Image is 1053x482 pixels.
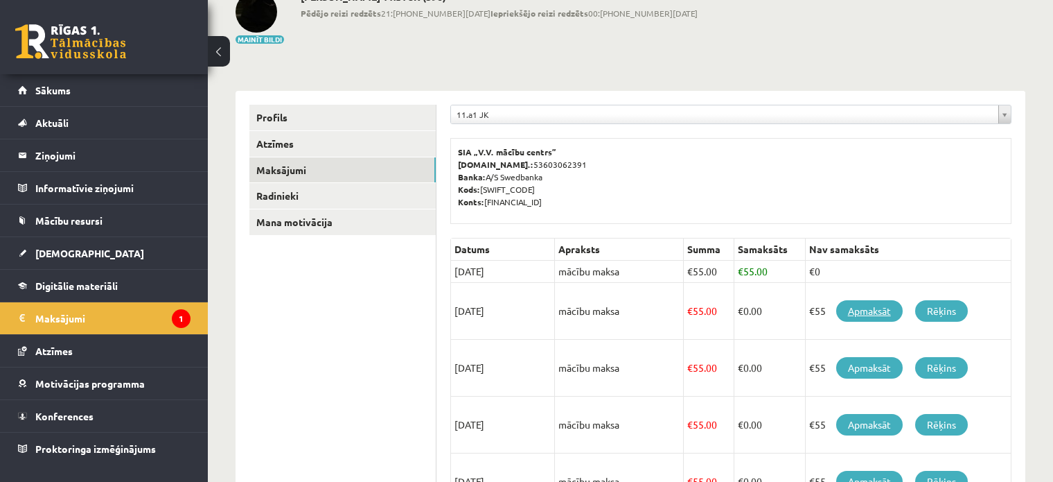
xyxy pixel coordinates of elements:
a: Radinieki [249,183,436,209]
a: Konferences [18,400,191,432]
a: Informatīvie ziņojumi [18,172,191,204]
th: Summa [683,239,734,261]
td: mācību maksa [555,261,684,283]
span: Mācību resursi [35,214,103,227]
a: Profils [249,105,436,130]
b: Konts: [458,196,484,207]
span: Motivācijas programma [35,377,145,390]
span: € [687,304,693,317]
span: 11.a1 JK [457,105,993,123]
td: 0.00 [734,397,805,454]
a: Motivācijas programma [18,368,191,399]
a: Apmaksāt [836,414,903,436]
a: Sākums [18,74,191,106]
td: [DATE] [451,261,555,283]
legend: Ziņojumi [35,139,191,171]
th: Samaksāts [734,239,805,261]
span: Aktuāli [35,117,69,129]
a: Rīgas 1. Tālmācības vidusskola [15,24,126,59]
span: € [687,361,693,374]
td: mācību maksa [555,340,684,397]
span: Proktoringa izmēģinājums [35,442,156,455]
span: € [687,418,693,431]
a: Maksājumi [249,157,436,183]
th: Datums [451,239,555,261]
a: Mana motivācija [249,209,436,235]
td: [DATE] [451,397,555,454]
span: € [738,361,743,374]
b: Pēdējo reizi redzēts [301,8,381,19]
a: Proktoringa izmēģinājums [18,433,191,465]
span: Konferences [35,410,94,422]
a: [DEMOGRAPHIC_DATA] [18,237,191,269]
span: [DEMOGRAPHIC_DATA] [35,247,144,259]
td: 55.00 [683,397,734,454]
span: Sākums [35,84,71,96]
td: 0.00 [734,283,805,340]
legend: Maksājumi [35,302,191,334]
td: €55 [805,283,1011,340]
a: Ziņojumi [18,139,191,171]
span: € [738,304,743,317]
a: Aktuāli [18,107,191,139]
button: Mainīt bildi [236,35,284,44]
span: Atzīmes [35,345,73,357]
td: mācību maksa [555,283,684,340]
b: Kods: [458,184,480,195]
a: Digitālie materiāli [18,270,191,302]
a: Maksājumi1 [18,302,191,334]
td: mācību maksa [555,397,684,454]
i: 1 [172,309,191,328]
a: Apmaksāt [836,300,903,322]
td: 0.00 [734,340,805,397]
b: SIA „V.V. mācību centrs” [458,146,557,157]
span: € [738,418,743,431]
a: Rēķins [915,357,968,379]
span: € [687,265,693,277]
th: Apraksts [555,239,684,261]
p: 53603062391 A/S Swedbanka [SWIFT_CODE] [FINANCIAL_ID] [458,146,1004,208]
b: Iepriekšējo reizi redzēts [490,8,588,19]
td: €55 [805,397,1011,454]
span: 21:[PHONE_NUMBER][DATE] 00:[PHONE_NUMBER][DATE] [301,7,698,19]
td: [DATE] [451,283,555,340]
td: [DATE] [451,340,555,397]
td: 55.00 [734,261,805,283]
td: 55.00 [683,283,734,340]
th: Nav samaksāts [805,239,1011,261]
td: €55 [805,340,1011,397]
span: € [738,265,743,277]
a: Apmaksāt [836,357,903,379]
a: Rēķins [915,300,968,322]
a: Mācību resursi [18,205,191,236]
td: 55.00 [683,261,734,283]
a: Atzīmes [18,335,191,367]
b: Banka: [458,171,486,182]
td: 55.00 [683,340,734,397]
a: 11.a1 JK [451,105,1011,123]
b: [DOMAIN_NAME].: [458,159,533,170]
legend: Informatīvie ziņojumi [35,172,191,204]
a: Atzīmes [249,131,436,157]
td: €0 [805,261,1011,283]
a: Rēķins [915,414,968,436]
span: Digitālie materiāli [35,279,118,292]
